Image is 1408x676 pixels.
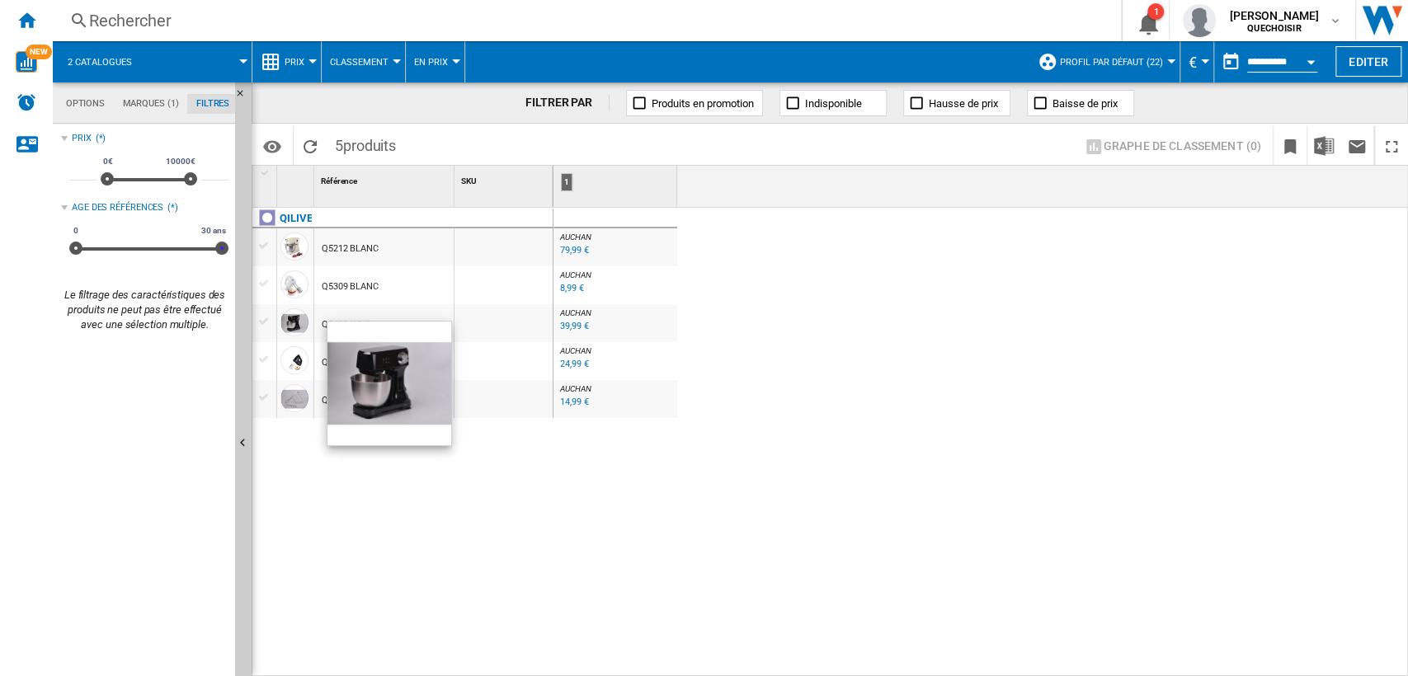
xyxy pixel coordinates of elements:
[1183,4,1216,37] img: profile.jpg
[652,97,754,110] span: Produits en promotion
[1229,7,1319,24] span: [PERSON_NAME]
[557,384,674,422] div: AUCHAN 14,99 €
[16,92,36,112] img: alerts-logo.svg
[1335,46,1401,77] button: Editer
[560,232,591,242] span: AUCHAN
[557,232,674,270] div: AUCHAN 79,99 €
[294,126,327,165] button: Recharger
[1296,45,1326,74] button: Open calendar
[458,166,553,191] div: SKU Sort None
[256,131,289,161] button: Options
[199,224,228,237] span: 30 ans
[1189,41,1205,82] button: €
[26,45,52,59] span: NEW
[929,97,998,110] span: Hausse de prix
[72,201,163,214] div: Age des références
[414,41,456,82] button: En Prix
[805,97,862,110] span: Indisponible
[1060,41,1171,82] button: Profil par défaut (22)
[322,344,371,382] div: Q5563 NOIR
[560,384,591,393] span: AUCHAN
[72,132,92,145] div: Prix
[163,155,197,168] span: 10000€
[560,397,588,407] div: 14,99 €
[461,176,477,185] span: SKU
[61,288,228,333] div: Le filtrage des caractéristiques des produits ne peut pas être effectué avec une sélection multiple.
[71,224,81,237] span: 0
[1314,136,1334,156] img: excel-24x24.png
[558,394,588,411] div: Mise à jour : mardi 7 octobre 2025 05:46
[322,230,379,268] div: Q5212 BLANC
[68,41,148,82] button: 2 catalogues
[557,166,677,207] div: 1
[558,280,583,297] div: Mise à jour : mardi 7 octobre 2025 05:54
[561,173,572,191] div: 1
[321,176,357,185] span: Référence
[1375,126,1408,165] button: Plein écran
[1072,126,1274,166] div: Sélectionnez 1 à 3 sites en cliquant sur les cellules afin d'afficher un graphe de classement
[1060,57,1163,68] span: Profil par défaut (22)
[1340,126,1373,165] button: Envoyer ce rapport par email
[1038,41,1171,82] div: Profil par défaut (22)
[318,166,454,191] div: Référence Sort None
[330,57,388,68] span: Classement
[57,94,114,114] md-tab-item: Options
[261,41,313,82] div: Prix
[1027,90,1134,116] button: Baisse de prix
[560,283,583,293] div: 8,99 €
[560,321,588,331] div: 39,99 €
[343,137,396,154] span: produits
[1247,23,1301,34] b: QUECHOISIR
[560,270,591,279] span: AUCHAN
[558,356,588,373] div: Mise à jour : mardi 7 octobre 2025 05:42
[330,41,397,82] button: Classement
[1079,131,1266,161] button: Graphe de classement (0)
[458,166,553,191] div: Sort None
[114,94,187,114] md-tab-item: Marques (1)
[285,57,304,68] span: Prix
[903,90,1010,116] button: Hausse de prix
[558,242,588,259] div: Mise à jour : mardi 7 octobre 2025 05:48
[1307,126,1340,165] button: Télécharger au format Excel
[560,245,588,256] div: 79,99 €
[235,82,255,112] button: Masquer
[557,308,674,346] div: AUCHAN 39,99 €
[557,346,674,384] div: AUCHAN 24,99 €
[1274,126,1307,165] button: Créer un favoris
[61,41,243,82] div: 2 catalogues
[68,57,132,68] span: 2 catalogues
[101,155,115,168] span: 0€
[525,95,610,111] div: FILTRER PAR
[1189,54,1197,71] span: €
[318,166,454,191] div: Sort None
[322,306,371,344] div: Q5420 NOIR
[1180,41,1214,82] md-menu: Currency
[560,359,588,369] div: 24,99 €
[557,270,674,308] div: AUCHAN 8,99 €
[1147,3,1164,20] div: 1
[16,51,37,73] img: wise-card.svg
[187,94,238,114] md-tab-item: Filtres
[1214,45,1247,78] button: md-calendar
[327,126,404,161] span: 5
[626,90,763,116] button: Produits en promotion
[322,268,379,306] div: Q5309 BLANC
[285,41,313,82] button: Prix
[280,166,313,191] div: Sort None
[558,318,588,335] div: Mise à jour : mardi 7 octobre 2025 06:08
[1052,97,1118,110] span: Baisse de prix
[414,57,448,68] span: En Prix
[779,90,887,116] button: Indisponible
[560,346,591,355] span: AUCHAN
[89,9,1078,32] div: Rechercher
[560,308,591,317] span: AUCHAN
[322,382,379,420] div: Q5711 BLANC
